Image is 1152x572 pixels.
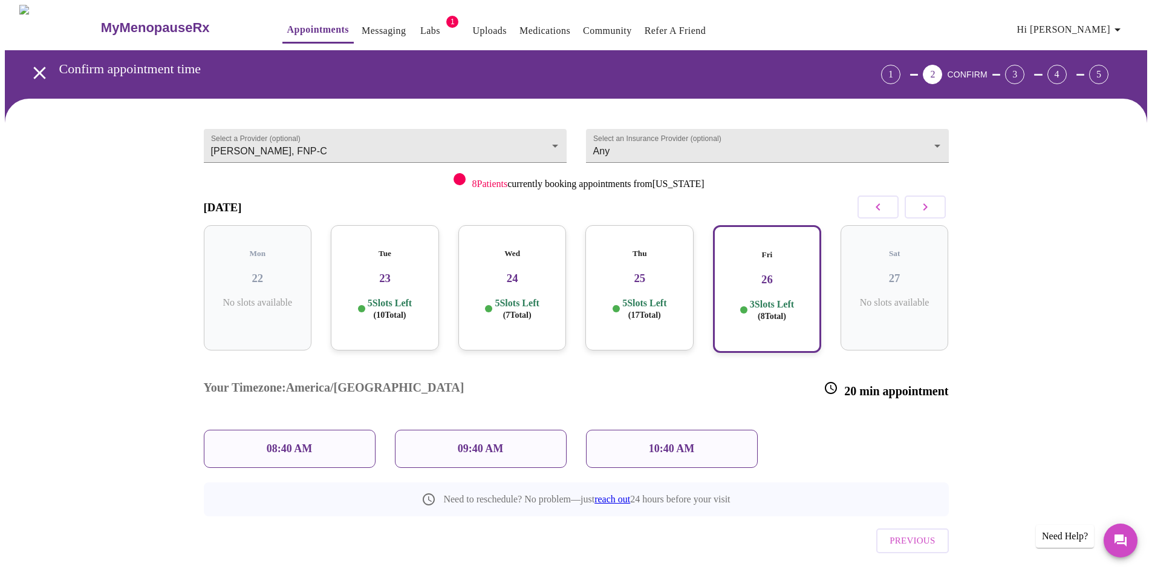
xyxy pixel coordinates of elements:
button: Labs [411,19,449,43]
div: Need Help? [1036,525,1094,548]
span: 8 Patients [472,179,507,189]
a: Medications [519,22,570,39]
a: Refer a Friend [645,22,706,39]
img: MyMenopauseRx Logo [19,5,99,50]
div: [PERSON_NAME], FNP-C [204,129,567,163]
button: Appointments [282,18,354,44]
h5: Fri [724,250,810,260]
h3: Your Timezone: America/[GEOGRAPHIC_DATA] [204,381,464,398]
p: No slots available [213,297,302,308]
a: reach out [594,494,630,504]
span: ( 7 Total) [503,311,532,320]
p: 08:40 AM [267,442,313,455]
a: Community [583,22,632,39]
h5: Wed [468,249,557,258]
p: 09:40 AM [458,442,504,455]
div: Any [586,129,949,163]
button: Community [578,19,637,43]
p: 3 Slots Left [750,298,794,322]
button: open drawer [22,55,57,91]
div: 4 [1047,65,1067,84]
h3: 24 [468,272,557,285]
div: 2 [923,65,942,84]
span: CONFIRM [947,70,987,79]
span: ( 17 Total) [628,311,661,320]
h5: Thu [595,249,684,258]
h3: 22 [213,272,302,285]
h3: [DATE] [204,201,242,214]
p: 5 Slots Left [368,297,412,321]
p: currently booking appointments from [US_STATE] [472,179,704,189]
h3: 20 min appointment [824,381,948,398]
h3: 27 [850,272,939,285]
p: 10:40 AM [649,442,695,455]
button: Messages [1104,524,1137,557]
button: Messaging [357,19,411,43]
h5: Tue [340,249,429,258]
h5: Sat [850,249,939,258]
p: Need to reschedule? No problem—just 24 hours before your visit [443,494,730,505]
a: MyMenopauseRx [99,7,258,49]
p: 5 Slots Left [622,297,666,321]
a: Messaging [362,22,406,39]
span: ( 10 Total) [374,311,406,320]
span: Previous [890,533,935,548]
span: ( 8 Total) [758,312,786,321]
span: 1 [446,16,458,28]
div: 5 [1089,65,1108,84]
button: Previous [876,528,948,553]
button: Medications [515,19,575,43]
p: 5 Slots Left [495,297,539,321]
h5: Mon [213,249,302,258]
div: 3 [1005,65,1024,84]
button: Hi [PERSON_NAME] [1012,18,1130,42]
h3: 25 [595,272,684,285]
a: Uploads [472,22,507,39]
button: Refer a Friend [640,19,711,43]
a: Labs [420,22,440,39]
h3: MyMenopauseRx [101,20,210,36]
p: No slots available [850,297,939,308]
h3: Confirm appointment time [59,61,814,77]
div: 1 [881,65,900,84]
a: Appointments [287,21,349,38]
button: Uploads [467,19,512,43]
span: Hi [PERSON_NAME] [1017,21,1125,38]
h3: 23 [340,272,429,285]
h3: 26 [724,273,810,286]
